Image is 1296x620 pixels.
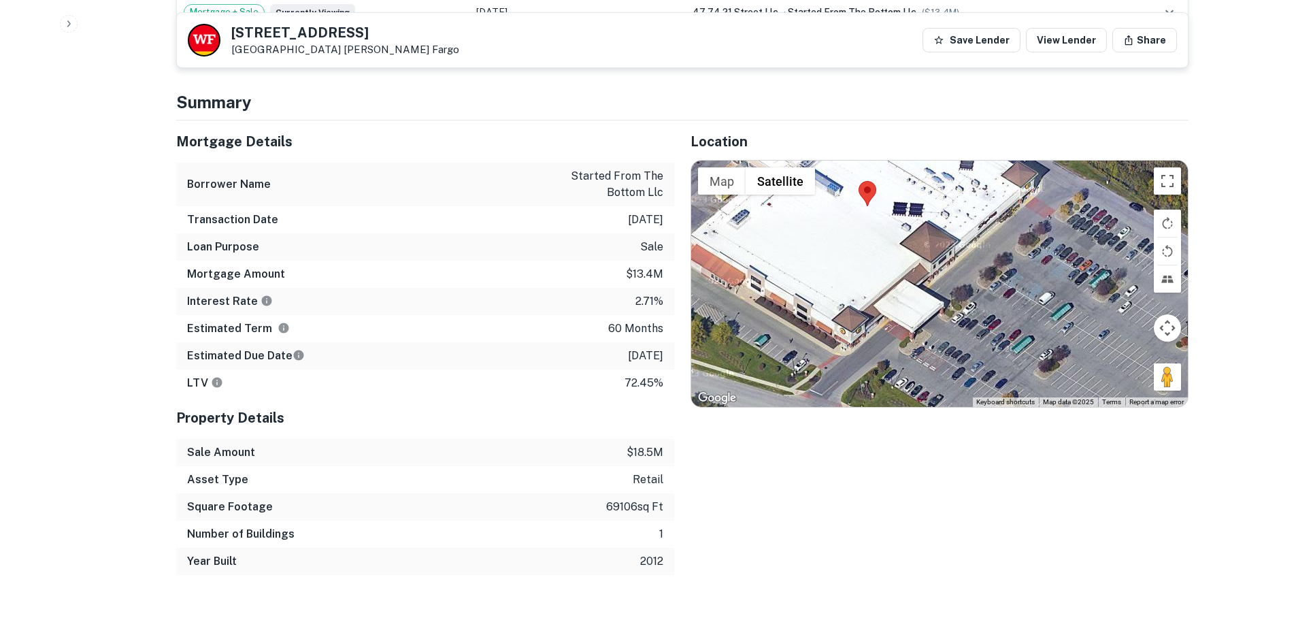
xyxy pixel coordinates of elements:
[231,44,459,56] p: [GEOGRAPHIC_DATA]
[187,444,255,461] h6: Sale Amount
[184,5,264,19] span: Mortgage + Sale
[976,397,1035,407] button: Keyboard shortcuts
[187,472,248,488] h6: Asset Type
[923,28,1020,52] button: Save Lender
[635,293,663,310] p: 2.71%
[695,389,740,407] a: Open this area in Google Maps (opens a new window)
[659,526,663,542] p: 1
[176,408,674,428] h5: Property Details
[628,348,663,364] p: [DATE]
[187,553,237,570] h6: Year Built
[693,5,1123,20] div: →
[187,176,271,193] h6: Borrower Name
[344,44,459,55] a: [PERSON_NAME] Fargo
[541,168,663,201] p: started from the bottom llc
[606,499,663,515] p: 69106 sq ft
[788,7,916,18] span: started from the bottom llc
[698,167,746,195] button: Show street map
[922,7,959,18] span: ($ 13.4M )
[1112,28,1177,52] button: Share
[1026,28,1107,52] a: View Lender
[187,348,305,364] h6: Estimated Due Date
[640,239,663,255] p: sale
[176,90,1189,114] h4: Summary
[1228,511,1296,576] iframe: Chat Widget
[261,295,273,307] svg: The interest rates displayed on the website are for informational purposes only and may be report...
[1154,363,1181,391] button: Drag Pegman onto the map to open Street View
[1129,398,1184,406] a: Report a map error
[187,266,285,282] h6: Mortgage Amount
[1154,265,1181,293] button: Tilt map
[278,322,290,334] svg: Term is based on a standard schedule for this type of loan.
[746,167,815,195] button: Show satellite imagery
[608,321,663,337] p: 60 months
[693,7,778,18] span: 47 74 21 street llc
[211,376,223,389] svg: LTVs displayed on the website are for informational purposes only and may be reported incorrectly...
[187,212,278,228] h6: Transaction Date
[633,472,663,488] p: retail
[187,293,273,310] h6: Interest Rate
[695,389,740,407] img: Google
[640,553,663,570] p: 2012
[628,212,663,228] p: [DATE]
[1154,167,1181,195] button: Toggle fullscreen view
[627,444,663,461] p: $18.5m
[1102,398,1121,406] a: Terms (opens in new tab)
[1043,398,1094,406] span: Map data ©2025
[187,499,273,515] h6: Square Footage
[231,26,459,39] h5: [STREET_ADDRESS]
[176,131,674,152] h5: Mortgage Details
[187,526,295,542] h6: Number of Buildings
[626,266,663,282] p: $13.4m
[187,375,223,391] h6: LTV
[293,349,305,361] svg: Estimate is based on a standard schedule for this type of loan.
[187,239,259,255] h6: Loan Purpose
[1154,314,1181,342] button: Map camera controls
[1158,1,1181,24] button: expand row
[625,375,663,391] p: 72.45%
[270,4,355,20] span: Currently viewing
[691,131,1189,152] h5: Location
[1154,238,1181,265] button: Rotate map counterclockwise
[187,321,290,337] h6: Estimated Term
[1154,210,1181,237] button: Rotate map clockwise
